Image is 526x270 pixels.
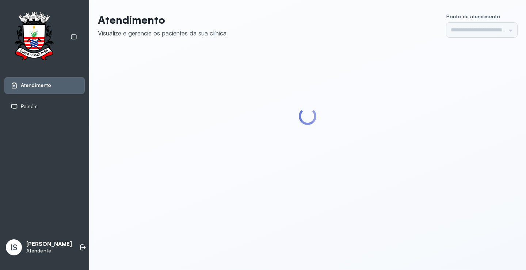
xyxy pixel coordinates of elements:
[21,103,38,110] span: Painéis
[21,82,51,88] span: Atendimento
[26,241,72,248] p: [PERSON_NAME]
[26,248,72,254] p: Atendente
[8,12,60,62] img: Logotipo do estabelecimento
[98,13,226,26] p: Atendimento
[446,13,500,19] span: Ponto de atendimento
[11,82,79,89] a: Atendimento
[98,29,226,37] div: Visualize e gerencie os pacientes da sua clínica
